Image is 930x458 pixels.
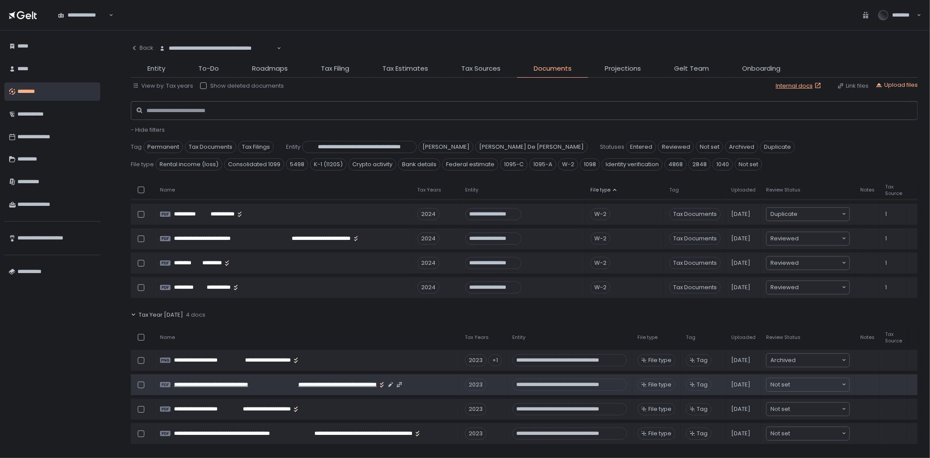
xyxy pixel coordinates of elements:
div: W-2 [590,281,610,294]
span: Tax Source [885,331,902,344]
div: Search for option [766,378,849,391]
span: Reviewed [658,141,694,153]
input: Search for option [797,210,841,219]
input: Search for option [799,234,841,243]
span: Permanent [143,141,183,153]
span: Tax Documents [669,281,721,294]
span: 1 [885,210,887,218]
span: Tax Years [417,187,441,193]
span: Gelt Team [674,64,709,74]
span: [DATE] [731,284,750,291]
span: Tag [697,381,708,389]
span: [DATE] [731,405,750,413]
span: Name [160,187,175,193]
span: 1 [885,235,887,243]
span: File type [131,161,154,168]
span: Documents [534,64,572,74]
span: Archived [770,356,796,365]
span: Tax Source [885,184,902,197]
span: Consolidated 1099 [224,158,284,171]
div: 2024 [417,281,439,294]
span: Tax Documents [669,208,721,220]
span: Notes [860,334,875,341]
div: 2024 [417,257,439,269]
span: Review Status [766,187,801,193]
span: Statuses [600,143,624,151]
input: Search for option [796,356,841,365]
span: Duplicate [760,141,795,153]
div: Search for option [766,208,849,221]
span: Not set [770,380,790,389]
span: Tax Documents [669,232,721,245]
div: Search for option [52,6,113,24]
span: Tag [686,334,695,341]
div: 2023 [465,379,487,391]
span: Not set [770,405,790,414]
span: [PERSON_NAME] [419,141,474,153]
span: Entity [512,334,525,341]
span: File type [648,356,671,364]
span: Duplicate [770,210,797,219]
div: W-2 [590,257,610,269]
span: - Hide filters [131,126,165,134]
span: File type [648,381,671,389]
span: Rental income (loss) [156,158,222,171]
span: Reviewed [770,234,799,243]
span: Tag [131,143,142,151]
span: K-1 (1120S) [310,158,347,171]
span: Archived [725,141,758,153]
span: Tax Year [DATE] [139,311,183,319]
span: Review Status [766,334,801,341]
span: Projections [605,64,641,74]
span: File type [590,187,610,193]
span: Not set [696,141,723,153]
span: Name [160,334,175,341]
span: Uploaded [731,187,756,193]
div: View by: Tax years [133,82,193,90]
span: Reviewed [770,259,799,267]
input: Search for option [799,283,841,292]
span: Tag [697,405,708,413]
span: 4 docs [186,311,205,319]
span: 1 [885,284,887,291]
span: Reviewed [770,283,799,292]
span: Roadmaps [252,64,288,74]
span: [DATE] [731,210,750,218]
span: Tag [697,430,708,437]
div: 2023 [465,427,487,440]
span: File type [637,334,657,341]
a: Internal docs [776,82,823,90]
input: Search for option [799,259,841,267]
span: W-2 [558,158,578,171]
div: W-2 [590,232,610,245]
span: Notes [860,187,875,193]
span: Tax Documents [185,141,236,153]
span: [DATE] [731,259,750,267]
span: Not set [735,158,762,171]
span: [DATE] [731,235,750,243]
div: 2023 [465,403,487,415]
div: 2024 [417,232,439,245]
div: Back [131,44,153,52]
input: Search for option [790,405,841,414]
span: File type [648,405,671,413]
span: 4868 [664,158,687,171]
span: [DATE] [731,356,750,364]
span: Tax Estimates [382,64,428,74]
div: Search for option [153,39,281,58]
span: Bank details [398,158,440,171]
div: Search for option [766,256,849,270]
div: 2023 [465,354,487,366]
span: [DATE] [731,430,750,437]
div: +1 [488,354,502,366]
span: Tax Filings [238,141,274,153]
span: Entered [626,141,656,153]
span: Entity [147,64,165,74]
button: Upload files [875,81,918,89]
span: 1098 [580,158,600,171]
span: Entity [465,187,478,193]
span: Tax Sources [461,64,501,74]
